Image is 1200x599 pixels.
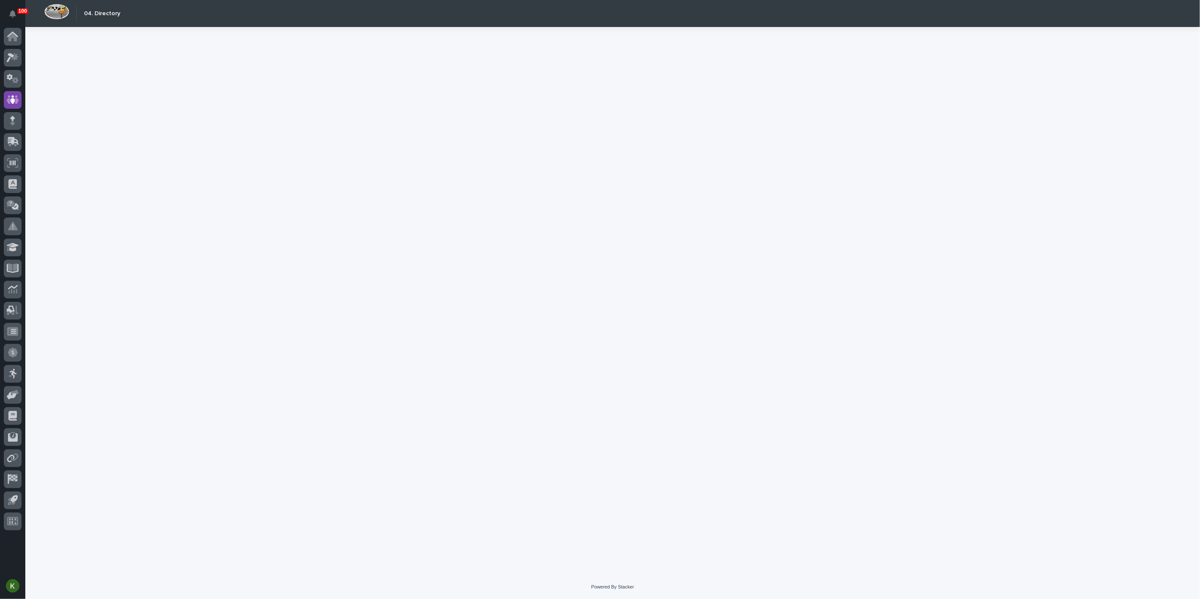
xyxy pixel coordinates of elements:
[84,10,120,17] h2: 04. Directory
[44,4,69,19] img: Workspace Logo
[4,577,22,595] button: users-avatar
[19,8,27,14] p: 100
[11,10,22,24] div: Notifications100
[591,584,634,589] a: Powered By Stacker
[4,5,22,23] button: Notifications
